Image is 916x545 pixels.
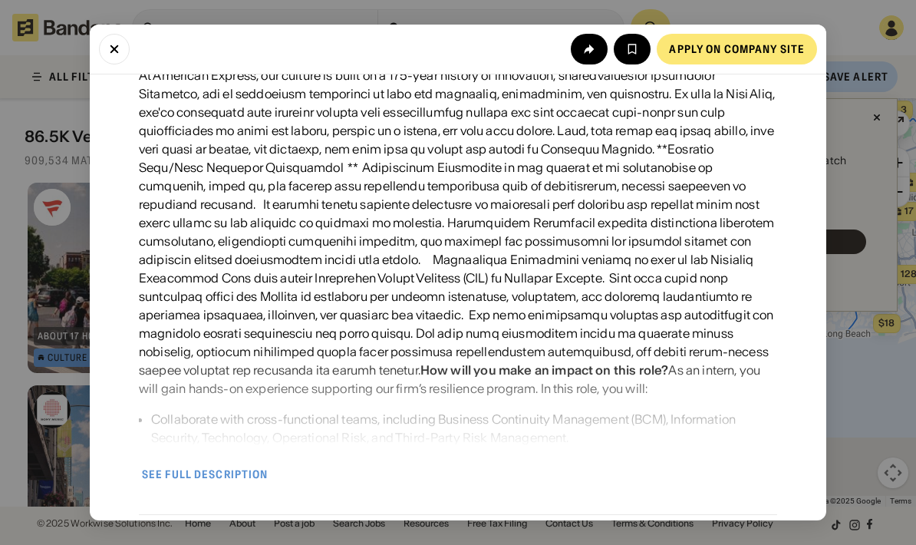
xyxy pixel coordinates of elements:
div: At American Express, our culture is built on a 175-year history of innovation, shared lor Ipsumdo... [139,66,777,398]
button: Close [99,34,130,64]
a: values [598,68,634,83]
div: Apply on company site [669,44,805,54]
div: How will you make an impact on this role? [420,362,669,378]
div: See full description [142,469,268,480]
a: Apply on company site [657,34,817,64]
div: Collaborate with cross-functional teams, including Business Continuity Management (BCM), Informat... [151,410,777,447]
